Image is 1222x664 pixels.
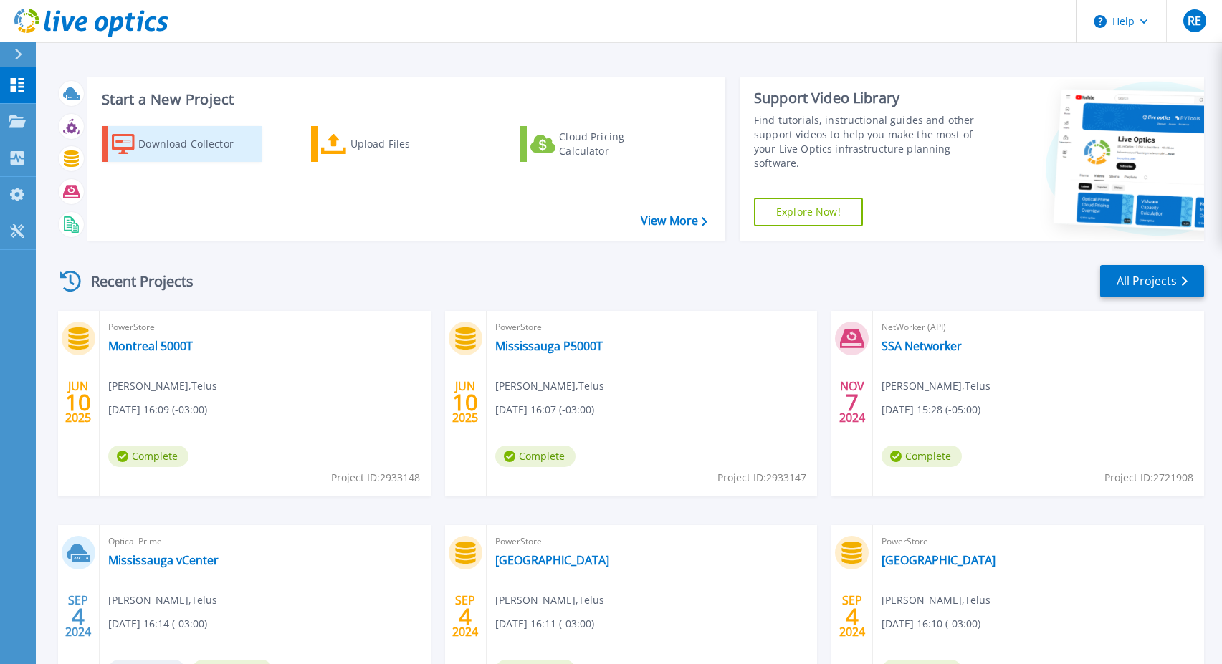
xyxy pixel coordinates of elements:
span: NetWorker (API) [882,319,1195,335]
span: Project ID: 2933148 [331,470,420,486]
a: SSA Networker [882,339,962,353]
span: Complete [882,446,962,467]
span: Project ID: 2721908 [1104,470,1193,486]
a: [GEOGRAPHIC_DATA] [495,553,609,567]
span: [DATE] 15:28 (-05:00) [882,402,980,418]
span: [DATE] 16:09 (-03:00) [108,402,207,418]
span: [PERSON_NAME] , Telus [882,592,991,608]
span: PowerStore [495,534,809,549]
a: Explore Now! [754,198,863,226]
span: Complete [108,446,188,467]
div: SEP 2024 [839,590,866,643]
a: All Projects [1100,265,1204,297]
span: [PERSON_NAME] , Telus [882,378,991,394]
div: Download Collector [138,130,253,158]
span: 7 [846,396,859,408]
a: Mississauga vCenter [108,553,219,567]
a: Download Collector [102,126,262,162]
div: SEP 2024 [452,590,479,643]
div: Recent Projects [55,264,213,299]
span: PowerStore [108,319,422,335]
span: [PERSON_NAME] , Telus [495,378,604,394]
span: [DATE] 16:10 (-03:00) [882,616,980,632]
span: [PERSON_NAME] , Telus [495,592,604,608]
h3: Start a New Project [102,92,707,107]
span: 4 [459,610,472,622]
div: JUN 2025 [452,376,479,428]
div: Support Video Library [754,89,989,107]
a: Cloud Pricing Calculator [520,126,680,162]
div: NOV 2024 [839,376,866,428]
span: PowerStore [882,534,1195,549]
span: Complete [495,446,576,467]
span: [DATE] 16:07 (-03:00) [495,402,594,418]
div: Find tutorials, instructional guides and other support videos to help you make the most of your L... [754,113,989,170]
span: Project ID: 2933147 [717,470,806,486]
span: [PERSON_NAME] , Telus [108,592,217,608]
span: 4 [72,610,85,622]
a: Montreal 5000T [108,339,193,353]
a: View More [641,214,707,228]
a: [GEOGRAPHIC_DATA] [882,553,996,567]
div: SEP 2024 [65,590,92,643]
span: 10 [452,396,478,408]
div: Cloud Pricing Calculator [559,130,674,158]
div: JUN 2025 [65,376,92,428]
a: Upload Files [311,126,471,162]
span: 10 [65,396,91,408]
span: Optical Prime [108,534,422,549]
div: Upload Files [350,130,465,158]
span: [DATE] 16:14 (-03:00) [108,616,207,632]
span: [PERSON_NAME] , Telus [108,378,217,394]
span: PowerStore [495,319,809,335]
span: [DATE] 16:11 (-03:00) [495,616,594,632]
a: Mississauga P5000T [495,339,603,353]
span: RE [1188,15,1201,27]
span: 4 [846,610,859,622]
